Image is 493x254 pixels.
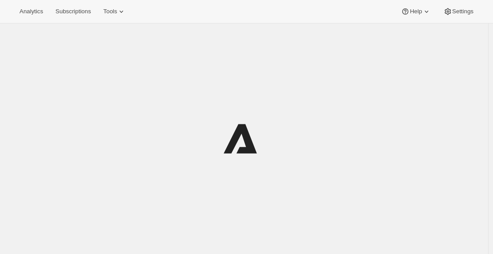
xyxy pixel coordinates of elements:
span: Tools [103,8,117,15]
button: Settings [438,5,479,18]
span: Analytics [19,8,43,15]
span: Settings [452,8,474,15]
button: Analytics [14,5,48,18]
span: Subscriptions [55,8,91,15]
button: Help [396,5,436,18]
button: Subscriptions [50,5,96,18]
span: Help [410,8,422,15]
button: Tools [98,5,131,18]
